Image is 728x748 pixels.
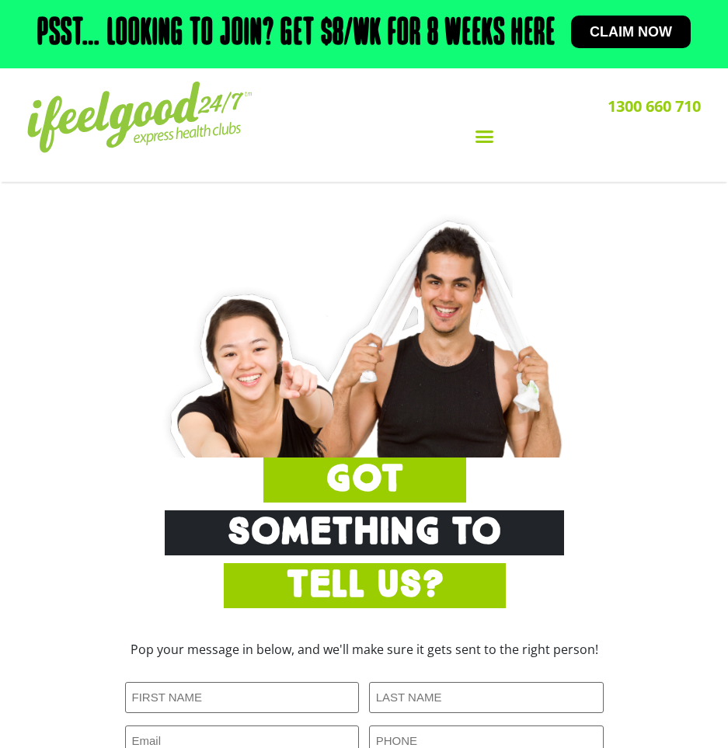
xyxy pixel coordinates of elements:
[23,643,706,656] h3: Pop your message in below, and we'll make sure it gets sent to the right person!
[268,122,701,151] div: Menu Toggle
[571,16,691,48] a: Claim now
[125,682,360,714] input: FIRST NAME
[608,96,701,117] a: 1300 660 710
[37,16,556,53] h2: Psst… Looking to join? Get $8/wk for 8 weeks here
[590,25,672,39] span: Claim now
[369,682,604,714] input: LAST NAME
